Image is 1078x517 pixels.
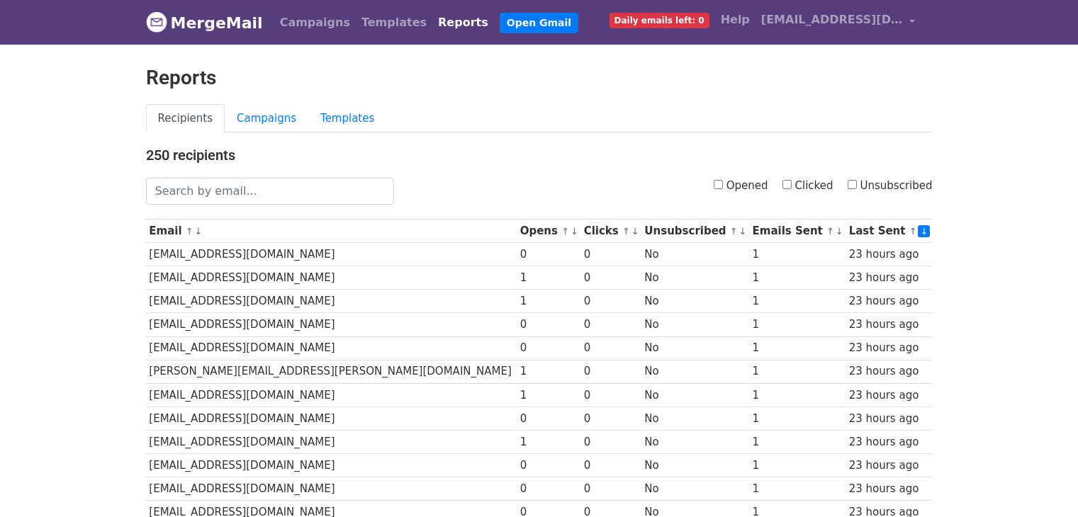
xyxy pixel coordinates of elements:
td: 0 [580,360,641,383]
td: 23 hours ago [846,336,933,360]
a: ↓ [631,226,639,237]
a: Templates [308,104,386,133]
td: 0 [517,477,580,501]
td: 0 [580,266,641,290]
td: 0 [517,407,580,430]
a: Recipients [146,104,225,133]
td: 1 [517,383,580,407]
td: 23 hours ago [846,430,933,453]
span: Daily emails left: 0 [610,13,709,28]
a: ↓ [918,225,930,237]
input: Search by email... [146,178,394,205]
td: 0 [580,383,641,407]
td: 23 hours ago [846,266,933,290]
th: Email [146,220,517,243]
td: 23 hours ago [846,407,933,430]
td: 1 [749,266,846,290]
input: Unsubscribed [848,180,857,189]
a: ↓ [571,226,578,237]
td: 1 [749,243,846,266]
a: ↓ [836,226,843,237]
td: [EMAIL_ADDRESS][DOMAIN_NAME] [146,266,517,290]
td: 0 [580,407,641,430]
label: Unsubscribed [848,178,933,194]
td: [EMAIL_ADDRESS][DOMAIN_NAME] [146,313,517,336]
td: 1 [517,290,580,313]
a: ↓ [739,226,747,237]
td: No [641,336,749,360]
td: [EMAIL_ADDRESS][DOMAIN_NAME] [146,290,517,313]
label: Opened [714,178,768,194]
th: Last Sent [846,220,933,243]
td: [EMAIL_ADDRESS][DOMAIN_NAME] [146,407,517,430]
td: 0 [580,477,641,501]
td: 23 hours ago [846,454,933,477]
td: No [641,243,749,266]
td: 23 hours ago [846,290,933,313]
th: Unsubscribed [641,220,749,243]
a: Reports [432,8,494,37]
td: 23 hours ago [846,477,933,501]
td: 1 [749,477,846,501]
td: 0 [580,336,641,360]
td: [PERSON_NAME][EMAIL_ADDRESS][PERSON_NAME][DOMAIN_NAME] [146,360,517,383]
td: 0 [517,313,580,336]
a: ↑ [826,226,834,237]
a: ↑ [730,226,738,237]
td: 1 [749,360,846,383]
td: 0 [517,454,580,477]
th: Clicks [580,220,641,243]
td: [EMAIL_ADDRESS][DOMAIN_NAME] [146,336,517,360]
td: [EMAIL_ADDRESS][DOMAIN_NAME] [146,477,517,501]
td: 23 hours ago [846,313,933,336]
a: ↑ [561,226,569,237]
a: Open Gmail [500,13,578,33]
td: No [641,266,749,290]
td: [EMAIL_ADDRESS][DOMAIN_NAME] [146,430,517,453]
td: No [641,477,749,501]
td: 23 hours ago [846,360,933,383]
td: 1 [517,266,580,290]
h2: Reports [146,66,933,90]
td: No [641,290,749,313]
td: [EMAIL_ADDRESS][DOMAIN_NAME] [146,454,517,477]
span: [EMAIL_ADDRESS][DOMAIN_NAME] [761,11,903,28]
td: No [641,360,749,383]
a: ↑ [909,226,917,237]
input: Opened [714,180,723,189]
td: No [641,430,749,453]
a: ↓ [195,226,203,237]
td: 1 [749,454,846,477]
td: No [641,383,749,407]
a: Campaigns [274,8,356,37]
a: Campaigns [225,104,308,133]
label: Clicked [782,178,833,194]
td: 0 [580,454,641,477]
a: MergeMail [146,8,263,38]
td: 23 hours ago [846,243,933,266]
td: 1 [517,430,580,453]
td: 0 [580,313,641,336]
a: ↑ [186,226,193,237]
td: 1 [749,407,846,430]
th: Emails Sent [749,220,846,243]
a: ↑ [622,226,630,237]
td: 1 [749,336,846,360]
h4: 250 recipients [146,147,933,164]
td: 1 [749,430,846,453]
a: [EMAIL_ADDRESS][DOMAIN_NAME] [756,6,921,39]
td: 1 [749,383,846,407]
td: 0 [580,290,641,313]
td: 0 [517,336,580,360]
td: No [641,313,749,336]
td: 0 [517,243,580,266]
a: Daily emails left: 0 [604,6,715,34]
td: No [641,407,749,430]
td: 1 [749,313,846,336]
img: MergeMail logo [146,11,167,33]
td: 1 [749,290,846,313]
a: Help [715,6,756,34]
td: 0 [580,430,641,453]
td: [EMAIL_ADDRESS][DOMAIN_NAME] [146,243,517,266]
td: 0 [580,243,641,266]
